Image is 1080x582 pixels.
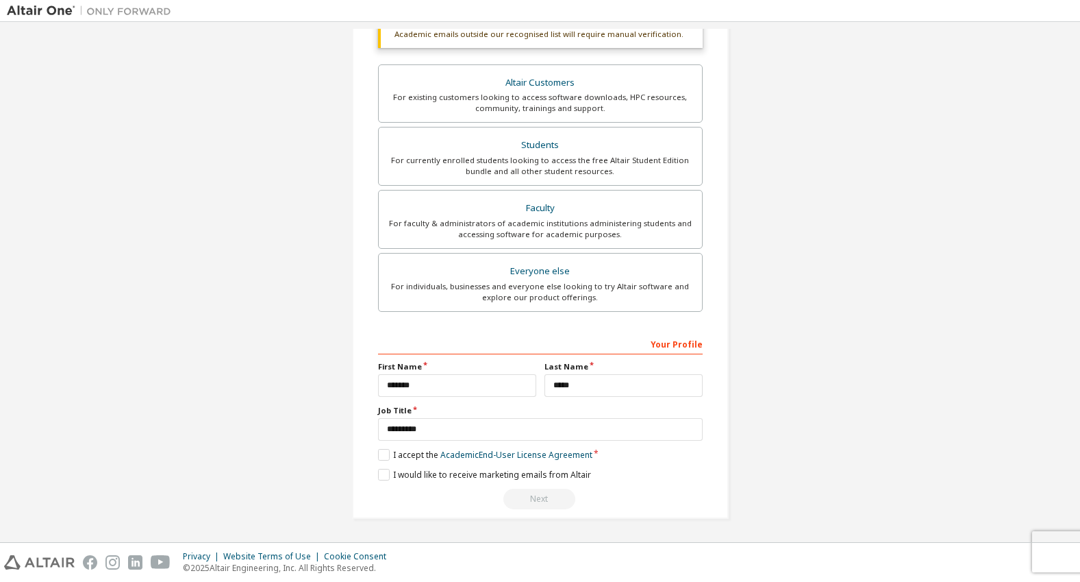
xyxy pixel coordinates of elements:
img: youtube.svg [151,555,171,570]
div: Everyone else [387,262,694,281]
div: Academic emails outside our recognised list will require manual verification. [378,21,703,48]
div: Students [387,136,694,155]
div: For existing customers looking to access software downloads, HPC resources, community, trainings ... [387,92,694,114]
div: Read and acccept EULA to continue [378,489,703,509]
label: Last Name [544,361,703,372]
img: facebook.svg [83,555,97,570]
img: linkedin.svg [128,555,142,570]
div: Privacy [183,551,223,562]
div: Website Terms of Use [223,551,324,562]
img: instagram.svg [105,555,120,570]
p: © 2025 Altair Engineering, Inc. All Rights Reserved. [183,562,394,574]
div: For faculty & administrators of academic institutions administering students and accessing softwa... [387,218,694,240]
div: For currently enrolled students looking to access the free Altair Student Edition bundle and all ... [387,155,694,177]
img: altair_logo.svg [4,555,75,570]
div: For individuals, businesses and everyone else looking to try Altair software and explore our prod... [387,281,694,303]
a: Academic End-User License Agreement [440,449,592,461]
label: I accept the [378,449,592,461]
img: Altair One [7,4,178,18]
label: First Name [378,361,536,372]
div: Faculty [387,199,694,218]
label: Job Title [378,405,703,416]
div: Altair Customers [387,73,694,93]
div: Your Profile [378,332,703,354]
div: Cookie Consent [324,551,394,562]
label: I would like to receive marketing emails from Altair [378,469,591,481]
